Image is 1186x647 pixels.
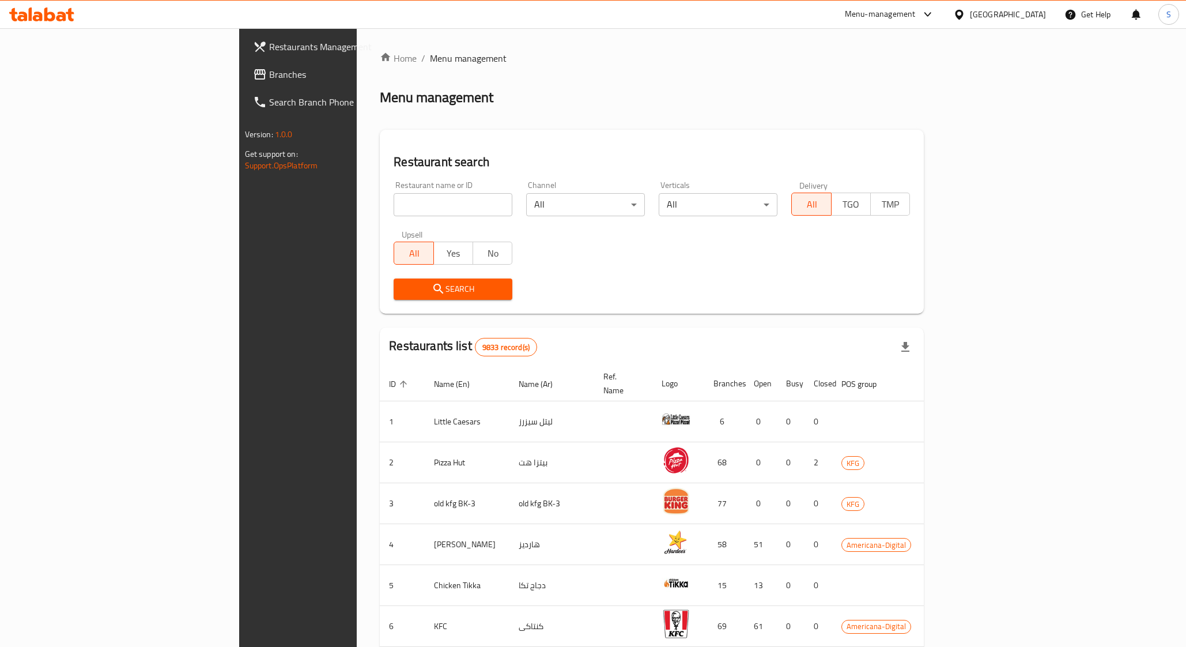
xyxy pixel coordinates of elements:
td: 15 [704,565,745,606]
td: old kfg BK-3 [425,483,509,524]
span: ID [389,377,411,391]
td: 13 [745,565,777,606]
td: 0 [777,565,804,606]
div: All [526,193,645,216]
span: POS group [841,377,892,391]
td: بيتزا هت [509,442,594,483]
span: TGO [836,196,866,213]
th: Logo [652,366,704,401]
td: 0 [745,483,777,524]
a: Search Branch Phone [244,88,437,116]
td: ليتل سيزرز [509,401,594,442]
a: Support.OpsPlatform [245,158,318,173]
div: Menu-management [845,7,916,21]
img: Chicken Tikka [662,569,690,597]
th: Busy [777,366,804,401]
button: All [394,242,433,265]
td: 0 [745,401,777,442]
td: Pizza Hut [425,442,509,483]
span: Ref. Name [603,370,639,397]
td: [PERSON_NAME] [425,524,509,565]
td: 0 [777,606,804,647]
span: 1.0.0 [275,127,293,142]
span: Search Branch Phone [269,95,428,109]
td: 51 [745,524,777,565]
td: old kfg BK-3 [509,483,594,524]
span: KFG [842,498,864,511]
button: TGO [831,193,871,216]
img: KFC [662,610,690,638]
div: Export file [892,333,919,361]
label: Upsell [402,230,423,238]
td: 0 [745,442,777,483]
img: Little Caesars [662,405,690,434]
h2: Restaurant search [394,153,910,171]
td: Little Caesars [425,401,509,442]
span: Americana-Digital [842,620,911,633]
button: No [473,242,512,265]
span: Branches [269,67,428,81]
span: Get support on: [245,146,298,161]
div: Total records count [475,338,537,356]
input: Search for restaurant name or ID.. [394,193,512,216]
div: [GEOGRAPHIC_DATA] [970,8,1046,21]
span: 9833 record(s) [475,342,537,353]
span: Yes [439,245,469,262]
span: All [399,245,429,262]
img: Pizza Hut [662,446,690,475]
h2: Restaurants list [389,337,537,356]
button: TMP [870,193,910,216]
nav: breadcrumb [380,51,924,65]
td: 0 [804,401,832,442]
td: هارديز [509,524,594,565]
button: All [791,193,831,216]
button: Search [394,279,512,300]
td: 69 [704,606,745,647]
span: Version: [245,127,273,142]
td: 58 [704,524,745,565]
td: 0 [804,606,832,647]
td: Chicken Tikka [425,565,509,606]
a: Restaurants Management [244,33,437,61]
td: دجاج تكا [509,565,594,606]
td: 2 [804,442,832,483]
span: Name (Ar) [519,377,568,391]
label: Delivery [799,181,828,189]
span: Search [403,282,503,296]
td: 0 [777,401,804,442]
td: 68 [704,442,745,483]
span: Americana-Digital [842,539,911,552]
th: Open [745,366,777,401]
td: 61 [745,606,777,647]
span: All [796,196,826,213]
span: Restaurants Management [269,40,428,54]
td: 0 [804,524,832,565]
td: 0 [804,483,832,524]
th: Closed [804,366,832,401]
td: 0 [777,524,804,565]
td: 0 [777,442,804,483]
a: Branches [244,61,437,88]
span: Menu management [430,51,507,65]
span: No [478,245,508,262]
th: Branches [704,366,745,401]
td: 0 [777,483,804,524]
td: 6 [704,401,745,442]
img: Hardee's [662,528,690,556]
td: كنتاكى [509,606,594,647]
span: Name (En) [434,377,485,391]
td: 77 [704,483,745,524]
span: KFG [842,457,864,470]
td: 0 [804,565,832,606]
img: old kfg BK-3 [662,487,690,516]
span: TMP [875,196,905,213]
td: KFC [425,606,509,647]
button: Yes [433,242,473,265]
span: S [1166,8,1171,21]
div: All [659,193,777,216]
